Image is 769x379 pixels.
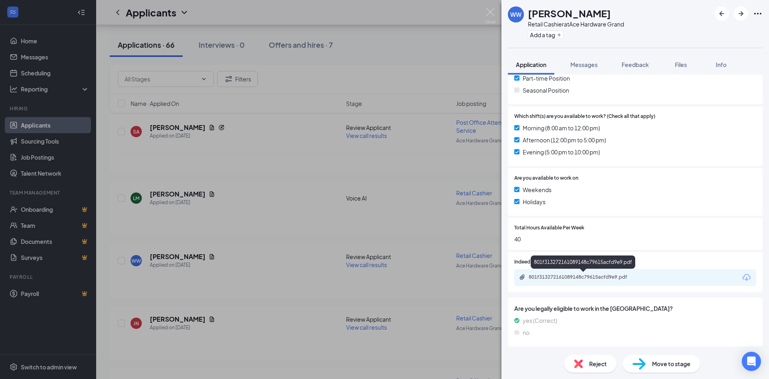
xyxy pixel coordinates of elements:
[516,61,546,68] span: Application
[514,235,756,243] span: 40
[529,274,641,280] div: 801f313272161089148c79615acfd9e9.pdf
[589,359,607,368] span: Reject
[742,273,751,282] svg: Download
[514,224,584,232] span: Total Hours Available Per Week
[523,136,606,144] span: Afternoon (12:00 pm to 5:00 pm)
[557,32,562,37] svg: Plus
[523,197,546,206] span: Holidays
[570,61,598,68] span: Messages
[734,6,748,21] button: ArrowRight
[523,124,600,132] span: Morning (8:00 am to 12:00 pm)
[528,6,611,20] h1: [PERSON_NAME]
[523,328,529,337] span: no
[742,352,761,371] div: Open Intercom Messenger
[523,74,570,83] span: Part-time Position
[514,304,756,313] span: Are you legally eligible to work in the [GEOGRAPHIC_DATA]?
[514,113,655,120] span: Which shift(s) are you available to work? (Check all that apply)
[716,61,727,68] span: Info
[519,274,525,280] svg: Paperclip
[510,10,521,18] div: WW
[753,9,763,18] svg: Ellipses
[531,255,635,269] div: 801f313272161089148c79615acfd9e9.pdf
[622,61,649,68] span: Feedback
[523,148,600,156] span: Evening (5:00 pm to 10:00 pm)
[736,9,746,18] svg: ArrowRight
[514,174,578,182] span: Are you available to work on
[675,61,687,68] span: Files
[715,6,729,21] button: ArrowLeftNew
[523,86,569,95] span: Seasonal Position
[652,359,690,368] span: Move to stage
[523,185,552,194] span: Weekends
[528,30,564,39] button: PlusAdd a tag
[528,20,624,28] div: Retail Cashier at Ace Hardware Grand
[514,258,550,266] span: Indeed Resume
[523,316,557,325] span: yes (Correct)
[519,274,649,282] a: Paperclip801f313272161089148c79615acfd9e9.pdf
[717,9,727,18] svg: ArrowLeftNew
